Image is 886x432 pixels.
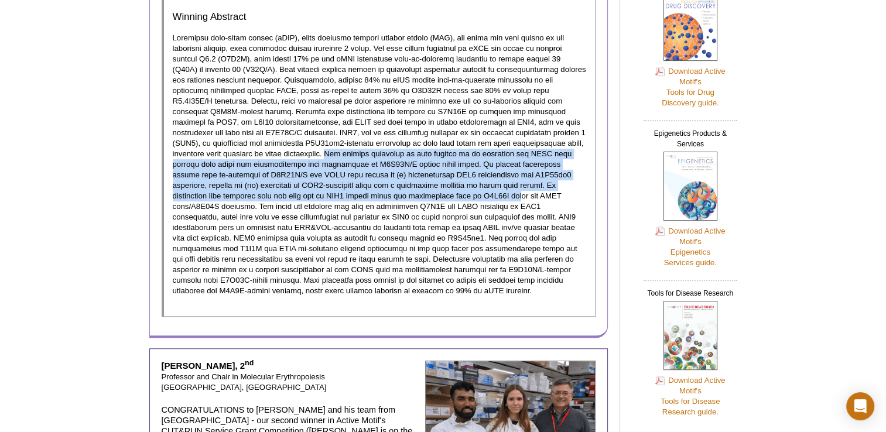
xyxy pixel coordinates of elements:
[655,66,726,108] a: Download Active Motif'sTools for DrugDiscovery guide.
[245,359,254,367] sup: nd
[655,225,726,268] a: Download Active Motif'sEpigeneticsServices guide.
[173,10,587,24] h3: Winning Abstract
[162,372,325,381] span: Professor and Chair in Molecular Erythropoiesis
[663,301,717,370] img: Tools for Disease Research
[644,120,737,152] h2: Epigenetics Products & Services
[846,392,874,420] div: Open Intercom Messenger
[655,375,726,417] a: Download Active Motif'sTools for DiseaseResearch guide.
[162,383,327,392] span: [GEOGRAPHIC_DATA], [GEOGRAPHIC_DATA]
[173,33,587,296] p: Loremipsu dolo-sitam consec (aDIP), elits doeiusmo tempori utlabor etdolo (MAG), ali enima min ve...
[162,361,254,371] strong: [PERSON_NAME], 2
[644,280,737,301] h2: Tools for Disease Research
[663,152,717,221] img: Epigenetics Products & Services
